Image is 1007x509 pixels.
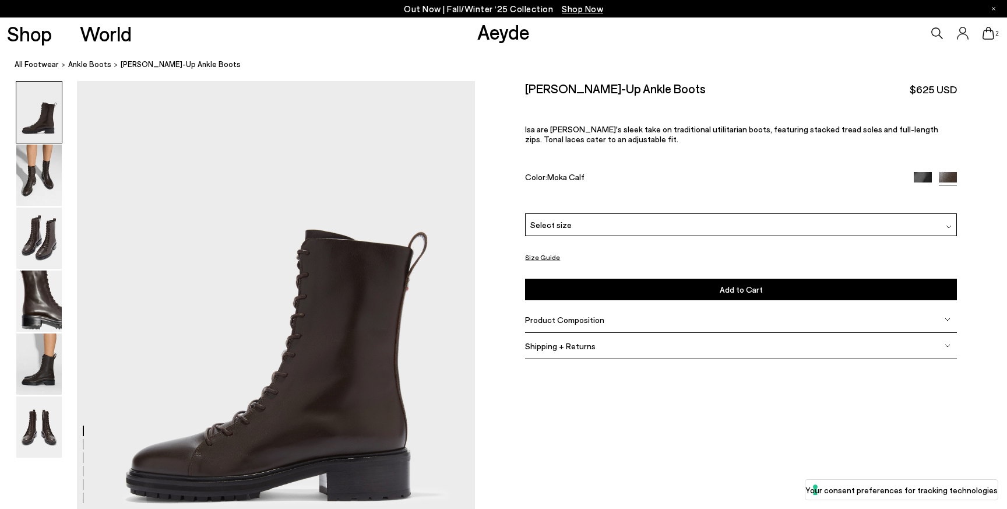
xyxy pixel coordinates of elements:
[945,343,950,349] img: svg%3E
[7,23,52,44] a: Shop
[15,58,59,71] a: All Footwear
[15,49,1007,81] nav: breadcrumb
[16,271,62,332] img: Isa Lace-Up Ankle Boots - Image 4
[983,27,994,40] a: 2
[945,317,950,323] img: svg%3E
[68,58,111,71] a: ankle boots
[946,224,952,230] img: svg%3E
[910,82,957,97] span: $625 USD
[16,208,62,269] img: Isa Lace-Up Ankle Boots - Image 3
[525,172,899,185] div: Color:
[547,172,585,182] span: Moka Calf
[530,219,572,231] span: Select size
[477,19,530,44] a: Aeyde
[525,125,938,145] span: Isa are [PERSON_NAME]'s sleek take on traditional utilitarian boots, featuring stacked tread sole...
[805,484,998,496] label: Your consent preferences for tracking technologies
[121,58,241,71] span: [PERSON_NAME]-Up Ankle Boots
[525,250,560,265] button: Size Guide
[562,3,603,14] span: Navigate to /collections/new-in
[16,334,62,395] img: Isa Lace-Up Ankle Boots - Image 5
[525,279,956,300] button: Add to Cart
[16,145,62,206] img: Isa Lace-Up Ankle Boots - Image 2
[68,59,111,69] span: ankle boots
[16,396,62,458] img: Isa Lace-Up Ankle Boots - Image 6
[525,341,596,351] span: Shipping + Returns
[805,480,998,500] button: Your consent preferences for tracking technologies
[404,2,603,16] p: Out Now | Fall/Winter ‘25 Collection
[16,82,62,143] img: Isa Lace-Up Ankle Boots - Image 1
[525,315,604,325] span: Product Composition
[80,23,132,44] a: World
[720,285,763,294] span: Add to Cart
[525,81,706,96] h2: [PERSON_NAME]-Up Ankle Boots
[994,30,1000,37] span: 2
